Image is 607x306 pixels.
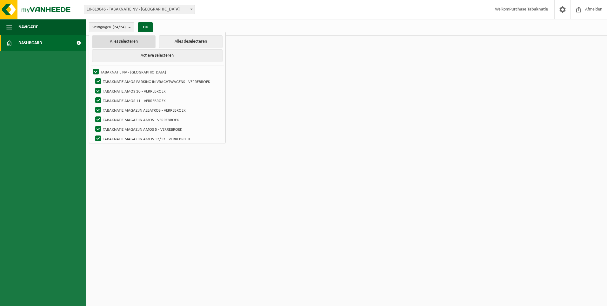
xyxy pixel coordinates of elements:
[92,35,156,48] button: Alles selecteren
[18,35,42,51] span: Dashboard
[89,22,134,32] button: Vestigingen(24/24)
[159,35,223,48] button: Alles deselecteren
[84,5,195,14] span: 10-819046 - TABAKNATIE NV - ANTWERPEN
[94,115,222,124] label: TABAKNATIE MAGAZIJN AMOS - VERREBROEK
[92,23,126,32] span: Vestigingen
[94,134,222,143] label: TABAKNATIE MAGAZIJN AMOS 12/13 - VERREBROEK
[94,77,222,86] label: TABAKNATIE AMOS PARKING IN VRACHTWAGENS - VERREBROEK
[113,25,126,29] count: (24/24)
[138,22,153,32] button: OK
[18,19,38,35] span: Navigatie
[94,96,222,105] label: TABAKNATIE AMOS 11 - VERREBROEK
[92,67,222,77] label: TABAKNATIE NV - [GEOGRAPHIC_DATA]
[94,124,222,134] label: TABAKNATIE MAGAZIJN AMOS 5 - VERREBROEK
[92,49,223,62] button: Actieve selecteren
[94,86,222,96] label: TABAKNATIE AMOS 10 - VERREBROEK
[94,105,222,115] label: TABAKNATIE MAGAZIJN ALBATROS - VERREBROEK
[509,7,548,12] strong: Purchase Tabaknatie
